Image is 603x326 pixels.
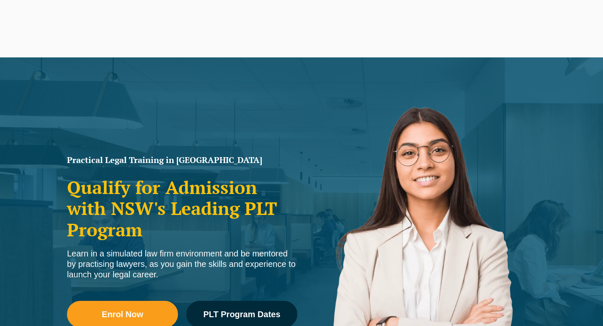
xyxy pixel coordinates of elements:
div: Learn in a simulated law firm environment and be mentored by practising lawyers, as you gain the ... [67,248,297,280]
span: Enrol Now [102,310,143,318]
h2: Qualify for Admission with NSW's Leading PLT Program [67,177,297,240]
h1: Practical Legal Training in [GEOGRAPHIC_DATA] [67,156,297,164]
span: PLT Program Dates [203,310,280,318]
